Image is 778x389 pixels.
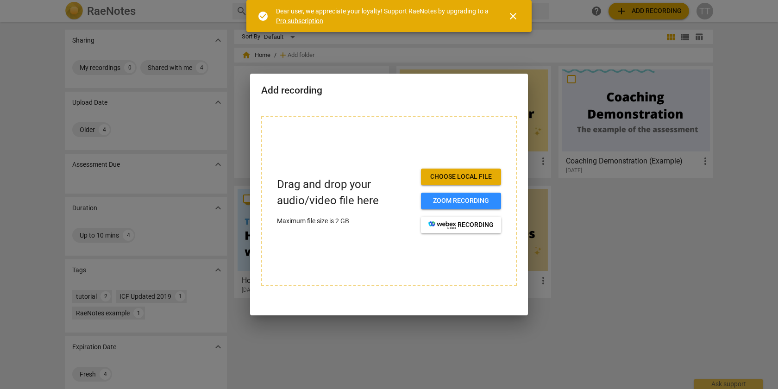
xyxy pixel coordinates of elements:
button: Choose local file [421,169,501,185]
p: Drag and drop your audio/video file here [277,176,414,209]
p: Maximum file size is 2 GB [277,216,414,226]
a: Pro subscription [276,17,323,25]
span: close [508,11,519,22]
button: Close [502,5,524,27]
span: check_circle [257,11,269,22]
span: Choose local file [428,172,494,182]
span: recording [428,220,494,230]
button: recording [421,217,501,233]
span: Zoom recording [428,196,494,206]
button: Zoom recording [421,193,501,209]
h2: Add recording [261,85,517,96]
div: Dear user, we appreciate your loyalty! Support RaeNotes by upgrading to a [276,6,491,25]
